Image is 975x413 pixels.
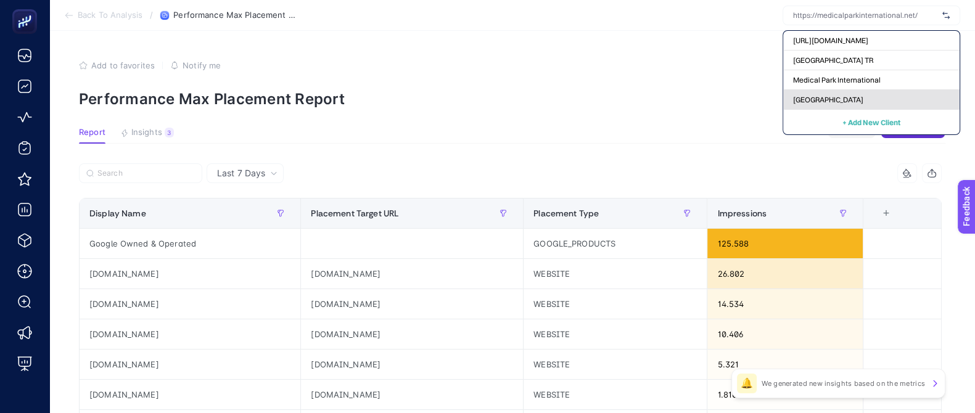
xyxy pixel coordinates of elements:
[524,319,707,349] div: WEBSITE
[707,350,862,379] div: 5.321
[793,55,873,65] span: [GEOGRAPHIC_DATA] TR
[793,75,881,85] span: Medical Park International
[7,4,47,14] span: Feedback
[873,208,883,235] div: 4 items selected
[707,319,862,349] div: 10.406
[79,128,105,137] span: Report
[80,229,300,258] div: Google Owned & Operated
[97,169,195,178] input: Search
[80,259,300,288] div: [DOMAIN_NAME]
[150,10,153,20] span: /
[301,259,523,288] div: [DOMAIN_NAME]
[173,10,297,20] span: Performance Max Placement Report
[311,208,398,218] span: Placement Target URL
[524,380,707,409] div: WEBSITE
[301,350,523,379] div: [DOMAIN_NAME]
[183,60,221,70] span: Notify me
[91,60,155,70] span: Add to favorites
[524,229,707,258] div: GOOGLE_PRODUCTS
[80,350,300,379] div: [DOMAIN_NAME]
[737,374,757,393] div: 🔔
[707,229,862,258] div: 125.588
[793,10,937,20] input: https://medicalparkinternational.net/
[874,208,898,218] div: +
[217,167,265,179] span: Last 7 Days
[842,118,900,127] span: + Add New Client
[80,289,300,319] div: [DOMAIN_NAME]
[301,289,523,319] div: [DOMAIN_NAME]
[842,115,900,129] button: + Add New Client
[80,319,300,349] div: [DOMAIN_NAME]
[78,10,142,20] span: Back To Analysis
[79,60,155,70] button: Add to favorites
[301,380,523,409] div: [DOMAIN_NAME]
[524,350,707,379] div: WEBSITE
[131,128,162,137] span: Insights
[533,208,599,218] span: Placement Type
[170,60,221,70] button: Notify me
[524,259,707,288] div: WEBSITE
[301,319,523,349] div: [DOMAIN_NAME]
[707,289,862,319] div: 14.534
[717,208,767,218] span: Impressions
[707,259,862,288] div: 26.802
[942,9,950,22] img: svg%3e
[80,380,300,409] div: [DOMAIN_NAME]
[793,36,868,46] span: [URL][DOMAIN_NAME]
[79,90,945,108] p: Performance Max Placement Report
[524,289,707,319] div: WEBSITE
[89,208,146,218] span: Display Name
[762,378,925,388] p: We generated new insights based on the metrics
[707,380,862,409] div: 1.810
[793,95,863,105] span: [GEOGRAPHIC_DATA]
[165,128,174,137] div: 3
